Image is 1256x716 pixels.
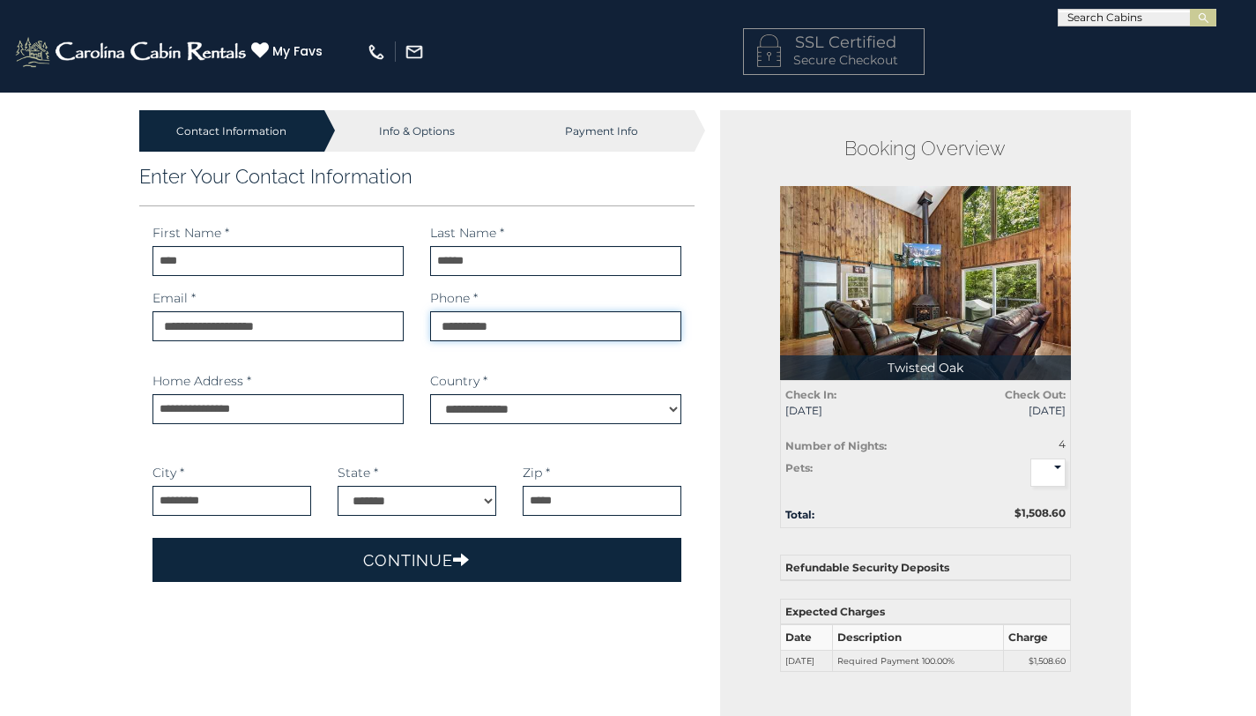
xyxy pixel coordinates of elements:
p: Secure Checkout [757,51,910,69]
label: Last Name * [430,224,504,242]
img: LOCKICON1.png [757,34,781,67]
label: Home Address * [152,372,251,390]
span: My Favs [272,42,323,61]
label: Phone * [430,289,478,307]
label: Zip * [523,464,550,481]
a: My Favs [251,41,327,61]
span: [DATE] [785,403,912,418]
th: Date [780,624,832,650]
strong: Total: [785,508,814,521]
th: Expected Charges [780,600,1070,625]
label: Country * [430,372,487,390]
label: Email * [152,289,196,307]
strong: Pets: [785,461,813,474]
strong: Number of Nights: [785,439,887,452]
th: Refundable Security Deposits [780,556,1070,581]
td: [DATE] [780,650,832,672]
h3: Enter Your Contact Information [139,165,695,188]
label: State * [338,464,378,481]
h4: SSL Certified [757,34,910,52]
img: White-1-2.png [13,34,251,70]
button: Continue [152,538,682,582]
th: Description [833,624,1004,650]
img: 1717585765_thumbnail.jpeg [780,186,1071,380]
p: Twisted Oak [780,355,1071,380]
h2: Booking Overview [780,137,1071,160]
div: $1,508.60 [925,505,1079,520]
div: 4 [990,436,1066,451]
img: phone-regular-white.png [367,42,386,62]
label: City * [152,464,184,481]
td: Required Payment 100.00% [833,650,1004,672]
img: mail-regular-white.png [405,42,424,62]
label: First Name * [152,224,229,242]
th: Charge [1004,624,1071,650]
span: [DATE] [939,403,1066,418]
td: $1,508.60 [1004,650,1071,672]
strong: Check Out: [1005,388,1066,401]
strong: Check In: [785,388,836,401]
